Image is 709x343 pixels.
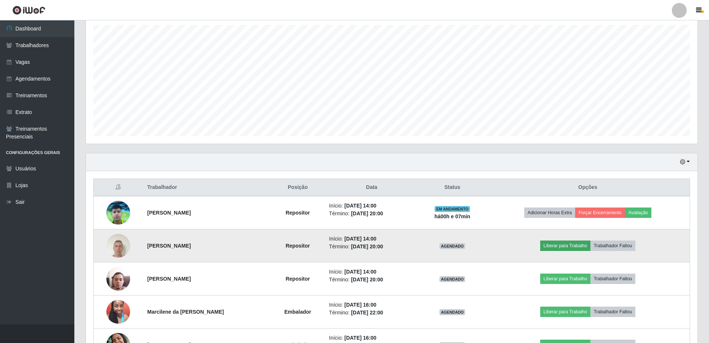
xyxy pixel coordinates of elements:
[106,296,130,327] img: 1755100673188.jpeg
[344,335,376,341] time: [DATE] 16:00
[106,230,130,262] img: 1755971090596.jpeg
[344,236,376,242] time: [DATE] 14:00
[351,277,383,282] time: [DATE] 20:00
[329,235,414,243] li: Início:
[286,276,310,282] strong: Repositor
[434,213,470,219] strong: há 00 h e 07 min
[351,244,383,249] time: [DATE] 20:00
[590,274,635,284] button: Trabalhador Faltou
[106,197,130,229] img: 1748462708796.jpeg
[435,206,470,212] span: EM ANDAMENTO
[540,274,590,284] button: Liberar para Trabalho
[147,210,191,216] strong: [PERSON_NAME]
[329,334,414,342] li: Início:
[329,243,414,251] li: Término:
[575,208,625,218] button: Forçar Encerramento
[344,203,376,209] time: [DATE] 14:00
[147,243,191,249] strong: [PERSON_NAME]
[329,276,414,284] li: Término:
[439,276,465,282] span: AGENDADO
[439,309,465,315] span: AGENDADO
[329,210,414,218] li: Término:
[351,310,383,316] time: [DATE] 22:00
[351,210,383,216] time: [DATE] 20:00
[344,302,376,308] time: [DATE] 16:00
[486,179,690,196] th: Opções
[329,202,414,210] li: Início:
[590,241,635,251] button: Trabalhador Faltou
[329,309,414,317] li: Término:
[286,243,310,249] strong: Repositor
[106,263,130,295] img: 1757508111276.jpeg
[325,179,419,196] th: Data
[419,179,486,196] th: Status
[271,179,325,196] th: Posição
[284,309,311,315] strong: Embalador
[286,210,310,216] strong: Repositor
[540,307,590,317] button: Liberar para Trabalho
[147,276,191,282] strong: [PERSON_NAME]
[439,243,465,249] span: AGENDADO
[329,301,414,309] li: Início:
[524,208,575,218] button: Adicionar Horas Extra
[625,208,651,218] button: Avaliação
[540,241,590,251] button: Liberar para Trabalho
[12,6,45,15] img: CoreUI Logo
[147,309,224,315] strong: Marcilene da [PERSON_NAME]
[143,179,271,196] th: Trabalhador
[329,268,414,276] li: Início:
[590,307,635,317] button: Trabalhador Faltou
[344,269,376,275] time: [DATE] 14:00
